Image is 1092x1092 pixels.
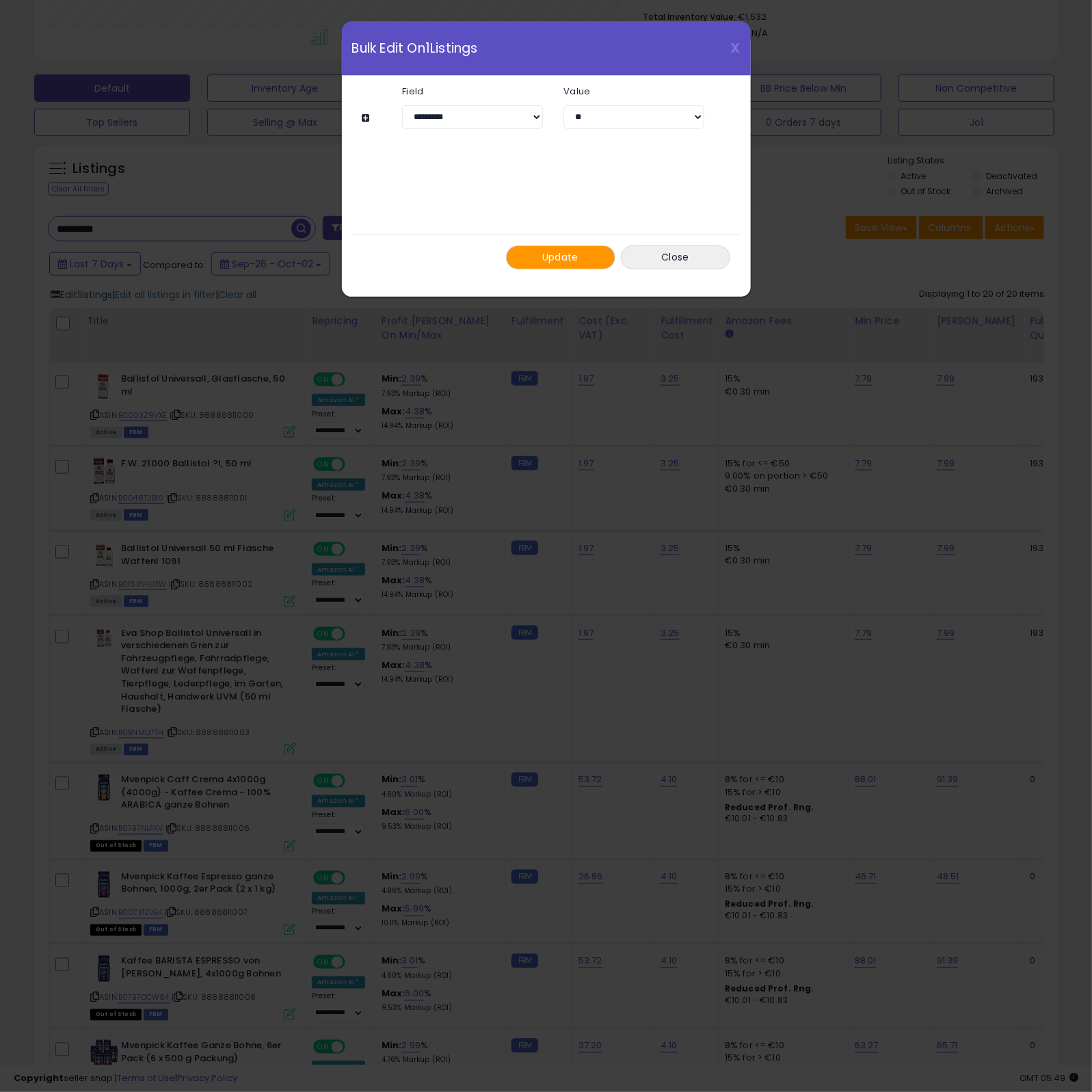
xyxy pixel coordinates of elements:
[621,245,730,269] button: Close
[731,38,741,57] span: X
[553,87,715,96] label: Value
[392,87,553,96] label: Field
[542,250,578,264] span: Update
[352,42,478,55] span: Bulk Edit On 1 Listings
